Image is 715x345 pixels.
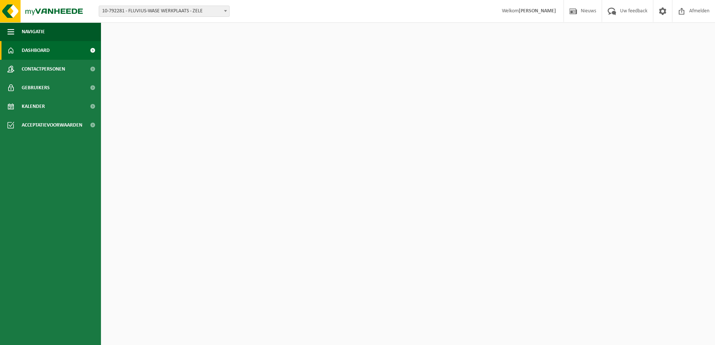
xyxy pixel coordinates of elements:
[22,41,50,60] span: Dashboard
[99,6,230,17] span: 10-792281 - FLUVIUS-WASE WERKPLAATS - ZELE
[519,8,556,14] strong: [PERSON_NAME]
[22,116,82,134] span: Acceptatievoorwaarden
[22,78,50,97] span: Gebruikers
[99,6,229,16] span: 10-792281 - FLUVIUS-WASE WERKPLAATS - ZELE
[22,22,45,41] span: Navigatie
[22,60,65,78] span: Contactpersonen
[22,97,45,116] span: Kalender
